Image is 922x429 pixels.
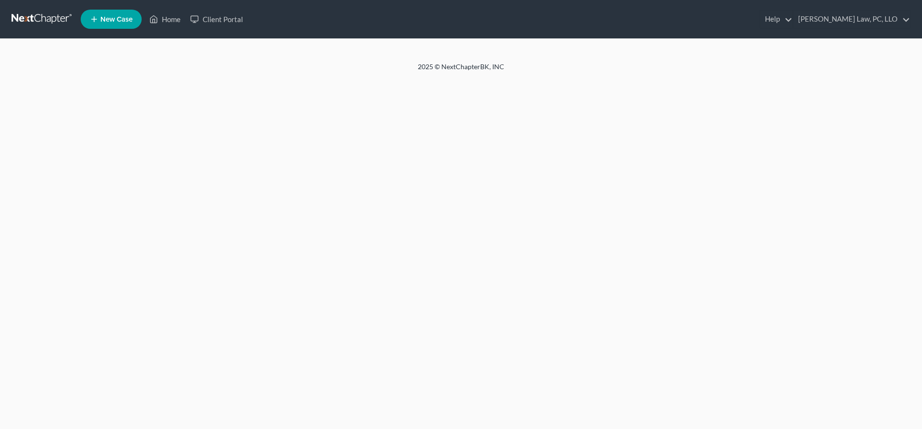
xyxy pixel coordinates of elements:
[185,11,248,28] a: Client Portal
[760,11,792,28] a: Help
[793,11,910,28] a: [PERSON_NAME] Law, PC, LLO
[187,62,735,79] div: 2025 © NextChapterBK, INC
[145,11,185,28] a: Home
[81,10,142,29] new-legal-case-button: New Case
